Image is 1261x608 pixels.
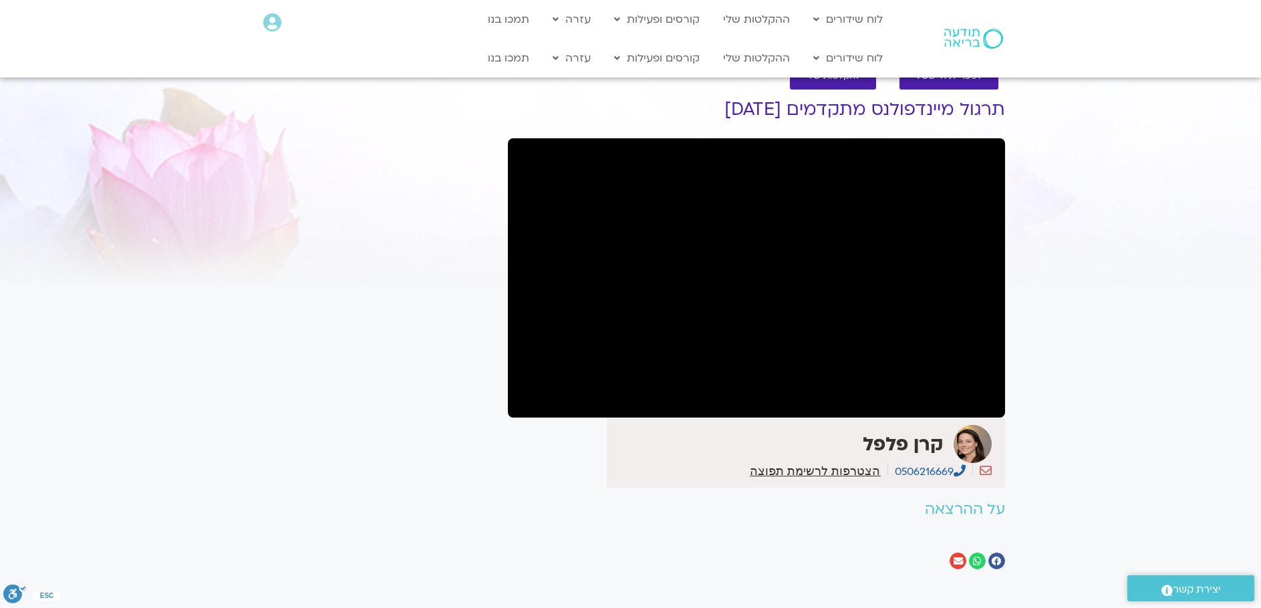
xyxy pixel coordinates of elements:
a: 0506216669 [895,464,966,479]
a: תמכו בנו [481,45,536,71]
div: שיתוף ב facebook [988,553,1005,569]
a: ההקלטות שלי [716,45,797,71]
div: שיתוף ב email [950,553,966,569]
a: עזרה [546,45,597,71]
div: שיתוף ב whatsapp [969,553,986,569]
a: לוח שידורים [807,7,889,32]
img: קרן פלפל [954,425,992,463]
a: עזרה [546,7,597,32]
span: להקלטות שלי [806,71,860,82]
img: תודעה בריאה [944,29,1003,49]
strong: קרן פלפל [863,432,944,457]
h1: תרגול מיינדפולנס מתקדמים [DATE] [508,100,1005,120]
a: יצירת קשר [1127,575,1254,601]
a: קורסים ופעילות [607,45,706,71]
a: לוח שידורים [807,45,889,71]
a: תמכו בנו [481,7,536,32]
span: יצירת קשר [1173,581,1221,599]
span: לספריית ה-VOD [916,71,982,82]
a: ההקלטות שלי [716,7,797,32]
a: קורסים ופעילות [607,7,706,32]
a: הצטרפות לרשימת תפוצה [750,465,880,477]
h2: על ההרצאה [508,501,1005,518]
